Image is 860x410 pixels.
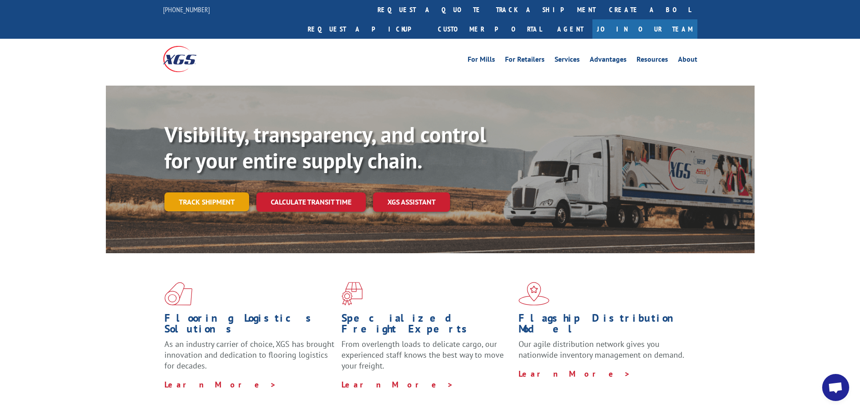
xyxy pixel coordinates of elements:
[555,56,580,66] a: Services
[678,56,697,66] a: About
[164,282,192,305] img: xgs-icon-total-supply-chain-intelligence-red
[431,19,548,39] a: Customer Portal
[301,19,431,39] a: Request a pickup
[256,192,366,212] a: Calculate transit time
[164,379,277,390] a: Learn More >
[373,192,450,212] a: XGS ASSISTANT
[341,379,454,390] a: Learn More >
[468,56,495,66] a: For Mills
[590,56,627,66] a: Advantages
[164,192,249,211] a: Track shipment
[505,56,545,66] a: For Retailers
[163,5,210,14] a: [PHONE_NUMBER]
[637,56,668,66] a: Resources
[519,282,550,305] img: xgs-icon-flagship-distribution-model-red
[341,339,512,379] p: From overlength loads to delicate cargo, our experienced staff knows the best way to move your fr...
[164,339,334,371] span: As an industry carrier of choice, XGS has brought innovation and dedication to flooring logistics...
[519,369,631,379] a: Learn More >
[548,19,592,39] a: Agent
[341,282,363,305] img: xgs-icon-focused-on-flooring-red
[592,19,697,39] a: Join Our Team
[822,374,849,401] div: Open chat
[519,339,684,360] span: Our agile distribution network gives you nationwide inventory management on demand.
[164,313,335,339] h1: Flooring Logistics Solutions
[164,120,486,174] b: Visibility, transparency, and control for your entire supply chain.
[341,313,512,339] h1: Specialized Freight Experts
[519,313,689,339] h1: Flagship Distribution Model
